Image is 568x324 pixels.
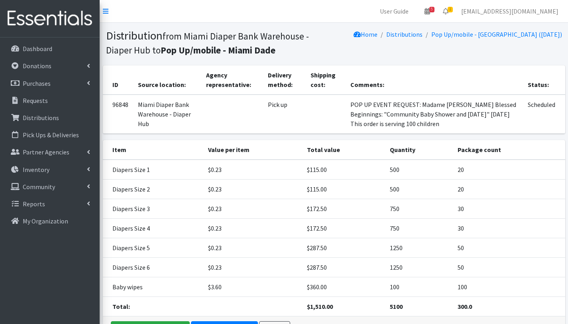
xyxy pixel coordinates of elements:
a: Dashboard [3,41,96,57]
td: Baby wipes [103,277,203,297]
p: Requests [23,97,48,105]
th: Value per item [203,140,302,160]
strong: 300.0 [458,302,472,310]
a: Requests [3,93,96,109]
strong: $1,510.00 [307,302,333,310]
p: Distributions [23,114,59,122]
td: $0.23 [203,238,302,258]
td: $360.00 [302,277,385,297]
th: Status: [523,65,565,95]
td: Scheduled [523,95,565,134]
span: 5 [429,7,434,12]
td: 30 [453,219,565,238]
td: 96848 [103,95,133,134]
a: Distributions [386,30,423,38]
a: Partner Agencies [3,144,96,160]
h1: Distribution [106,29,331,56]
a: Pop Up/mobile - [GEOGRAPHIC_DATA] ([DATE]) [431,30,562,38]
td: 20 [453,180,565,199]
td: 30 [453,199,565,219]
td: Miami Diaper Bank Warehouse - Diaper Hub [133,95,202,134]
td: Diapers Size 3 [103,199,203,219]
td: $0.23 [203,180,302,199]
th: Item [103,140,203,160]
a: Purchases [3,75,96,91]
a: User Guide [373,3,415,19]
p: Community [23,183,55,191]
a: 1 [436,3,455,19]
td: 1250 [385,238,453,258]
th: Delivery method: [263,65,305,95]
th: Total value [302,140,385,160]
th: Quantity [385,140,453,160]
td: $287.50 [302,238,385,258]
td: 750 [385,199,453,219]
th: Comments: [346,65,523,95]
p: Inventory [23,166,49,174]
p: Purchases [23,79,51,87]
p: Partner Agencies [23,148,69,156]
a: Community [3,179,96,195]
th: Package count [453,140,565,160]
b: Pop Up/mobile - Miami Dade [161,44,275,56]
strong: 5100 [390,302,403,310]
td: $3.60 [203,277,302,297]
strong: Total: [112,302,130,310]
td: 500 [385,180,453,199]
td: 500 [385,160,453,180]
td: 750 [385,219,453,238]
p: Dashboard [23,45,52,53]
a: My Organization [3,213,96,229]
td: $172.50 [302,199,385,219]
td: POP UP EVENT REQUEST: Madame [PERSON_NAME] Blessed Beginnings: "Community Baby Shower and [DATE]"... [346,95,523,134]
td: Diapers Size 2 [103,180,203,199]
a: Donations [3,58,96,74]
td: Diapers Size 1 [103,160,203,180]
p: Reports [23,200,45,208]
a: Inventory [3,162,96,178]
a: [EMAIL_ADDRESS][DOMAIN_NAME] [455,3,565,19]
td: 100 [453,277,565,297]
td: $0.23 [203,160,302,180]
span: 1 [448,7,453,12]
td: 100 [385,277,453,297]
td: $0.23 [203,219,302,238]
td: Diapers Size 4 [103,219,203,238]
th: Agency representative: [201,65,263,95]
td: 20 [453,160,565,180]
a: Home [354,30,377,38]
th: ID [103,65,133,95]
td: 50 [453,258,565,277]
td: Diapers Size 5 [103,238,203,258]
th: Shipping cost: [306,65,346,95]
td: 50 [453,238,565,258]
a: Pick Ups & Deliveries [3,127,96,143]
a: 5 [418,3,436,19]
td: $287.50 [302,258,385,277]
th: Source location: [133,65,202,95]
td: $115.00 [302,160,385,180]
td: $172.50 [302,219,385,238]
p: Donations [23,62,51,70]
a: Distributions [3,110,96,126]
td: Diapers Size 6 [103,258,203,277]
td: Pick up [263,95,305,134]
td: 1250 [385,258,453,277]
img: HumanEssentials [3,5,96,32]
td: $115.00 [302,180,385,199]
a: Reports [3,196,96,212]
p: Pick Ups & Deliveries [23,131,79,139]
small: from Miami Diaper Bank Warehouse - Diaper Hub to [106,30,309,56]
td: $0.23 [203,258,302,277]
td: $0.23 [203,199,302,219]
p: My Organization [23,217,68,225]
